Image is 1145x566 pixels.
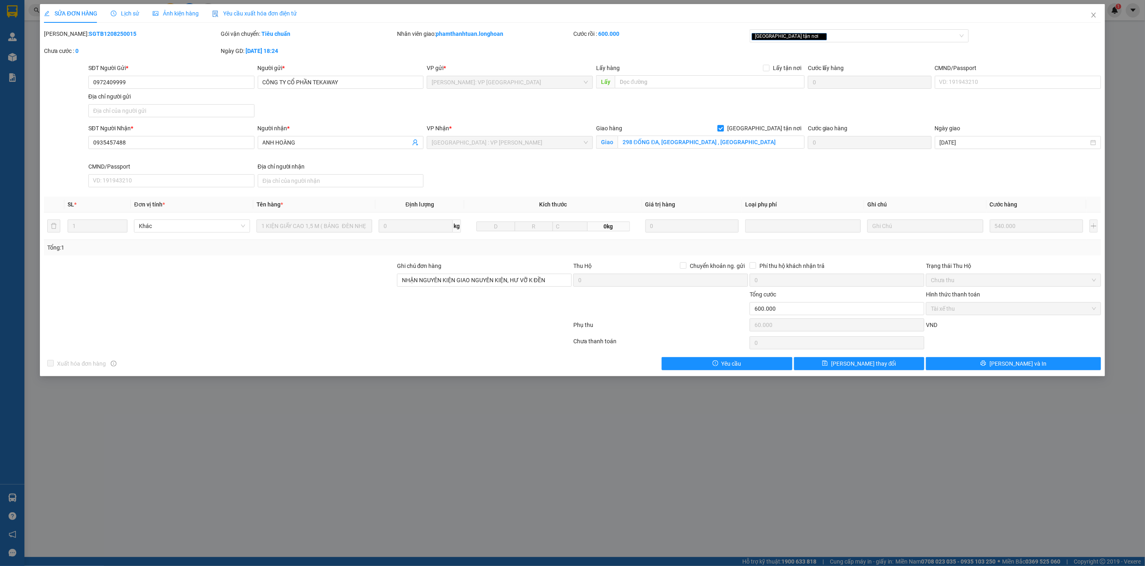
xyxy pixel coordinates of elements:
[1090,219,1097,233] button: plus
[111,11,116,16] span: clock-circle
[573,29,748,38] div: Cước rồi :
[212,10,297,17] span: Yêu cầu xuất hóa đơn điện tử
[44,10,97,17] span: SỬA ĐƠN HÀNG
[212,11,219,17] img: icon
[573,263,592,269] span: Thu Hộ
[864,197,986,213] th: Ghi chú
[553,222,587,231] input: C
[153,11,158,16] span: picture
[258,64,424,72] div: Người gửi
[44,29,219,38] div: [PERSON_NAME]:
[687,261,748,270] span: Chuyển khoản ng. gửi
[1082,4,1105,27] button: Close
[111,10,140,17] span: Lịch sử
[645,201,676,208] span: Giá trị hàng
[596,65,620,71] span: Lấy hàng
[926,357,1101,370] button: printer[PERSON_NAME] và In
[397,274,572,287] input: Ghi chú đơn hàng
[808,65,844,71] label: Cước lấy hàng
[926,291,980,298] label: Hình thức thanh toán
[432,136,588,149] span: Đà Nẵng : VP Thanh Khê
[940,138,1089,147] input: Ngày giao
[221,29,395,38] div: Gói vận chuyển:
[750,291,776,298] span: Tổng cước
[808,125,848,132] label: Cước giao hàng
[412,139,419,146] span: user-add
[588,222,630,231] span: 0kg
[153,10,199,17] span: Ảnh kiện hàng
[453,219,461,233] span: kg
[427,64,593,72] div: VP gửi
[662,357,792,370] button: exclamation-circleYêu cầu
[822,360,828,367] span: save
[572,320,749,335] div: Phụ thu
[257,219,372,233] input: VD: Bàn, Ghế
[598,31,619,37] b: 600.000
[406,201,434,208] span: Định lượng
[258,162,424,171] div: Địa chỉ người nhận
[713,360,718,367] span: exclamation-circle
[808,136,932,149] input: Cước giao hàng
[515,222,553,231] input: R
[262,31,291,37] b: Tiêu chuẩn
[88,92,254,101] div: Địa chỉ người gửi
[756,261,828,270] span: Phí thu hộ khách nhận trả
[397,29,572,38] div: Nhân viên giao:
[47,219,60,233] button: delete
[931,303,1096,315] span: Tài xế thu
[1090,12,1097,18] span: close
[221,46,395,55] div: Ngày GD:
[618,136,805,149] input: Giao tận nơi
[75,48,79,54] b: 0
[596,75,615,88] span: Lấy
[831,359,896,368] span: [PERSON_NAME] thay đổi
[770,64,805,72] span: Lấy tận nơi
[722,359,741,368] span: Yêu cầu
[990,201,1018,208] span: Cước hàng
[47,243,441,252] div: Tổng: 1
[246,48,279,54] b: [DATE] 18:24
[89,31,136,37] b: SGTB1208250015
[54,359,109,368] span: Xuất hóa đơn hàng
[820,34,824,38] span: close
[539,201,567,208] span: Kích thước
[476,222,515,231] input: D
[980,360,986,367] span: printer
[427,125,449,132] span: VP Nhận
[752,33,827,40] span: [GEOGRAPHIC_DATA] tận nơi
[615,75,805,88] input: Dọc đường
[724,124,805,133] span: [GEOGRAPHIC_DATA] tận nơi
[139,220,245,232] span: Khác
[258,174,424,187] input: Địa chỉ của người nhận
[596,136,618,149] span: Giao
[808,76,932,89] input: Cước lấy hàng
[88,162,254,171] div: CMND/Passport
[88,64,254,72] div: SĐT Người Gửi
[432,76,588,88] span: Hồ Chí Minh: VP Quận Tân Bình
[257,201,283,208] span: Tên hàng
[794,357,925,370] button: save[PERSON_NAME] thay đổi
[935,125,961,132] label: Ngày giao
[134,201,165,208] span: Đơn vị tính
[867,219,983,233] input: Ghi Chú
[990,219,1084,233] input: 0
[596,125,622,132] span: Giao hàng
[742,197,864,213] th: Loại phụ phí
[397,263,442,269] label: Ghi chú đơn hàng
[111,361,116,366] span: info-circle
[926,322,937,328] span: VND
[926,261,1101,270] div: Trạng thái Thu Hộ
[989,359,1046,368] span: [PERSON_NAME] và In
[931,274,1096,286] span: Chưa thu
[44,11,50,16] span: edit
[645,219,739,233] input: 0
[436,31,503,37] b: phamthanhtuan.longhoan
[88,104,254,117] input: Địa chỉ của người gửi
[258,124,424,133] div: Người nhận
[68,201,74,208] span: SL
[572,337,749,351] div: Chưa thanh toán
[935,64,1101,72] div: CMND/Passport
[44,46,219,55] div: Chưa cước :
[88,124,254,133] div: SĐT Người Nhận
